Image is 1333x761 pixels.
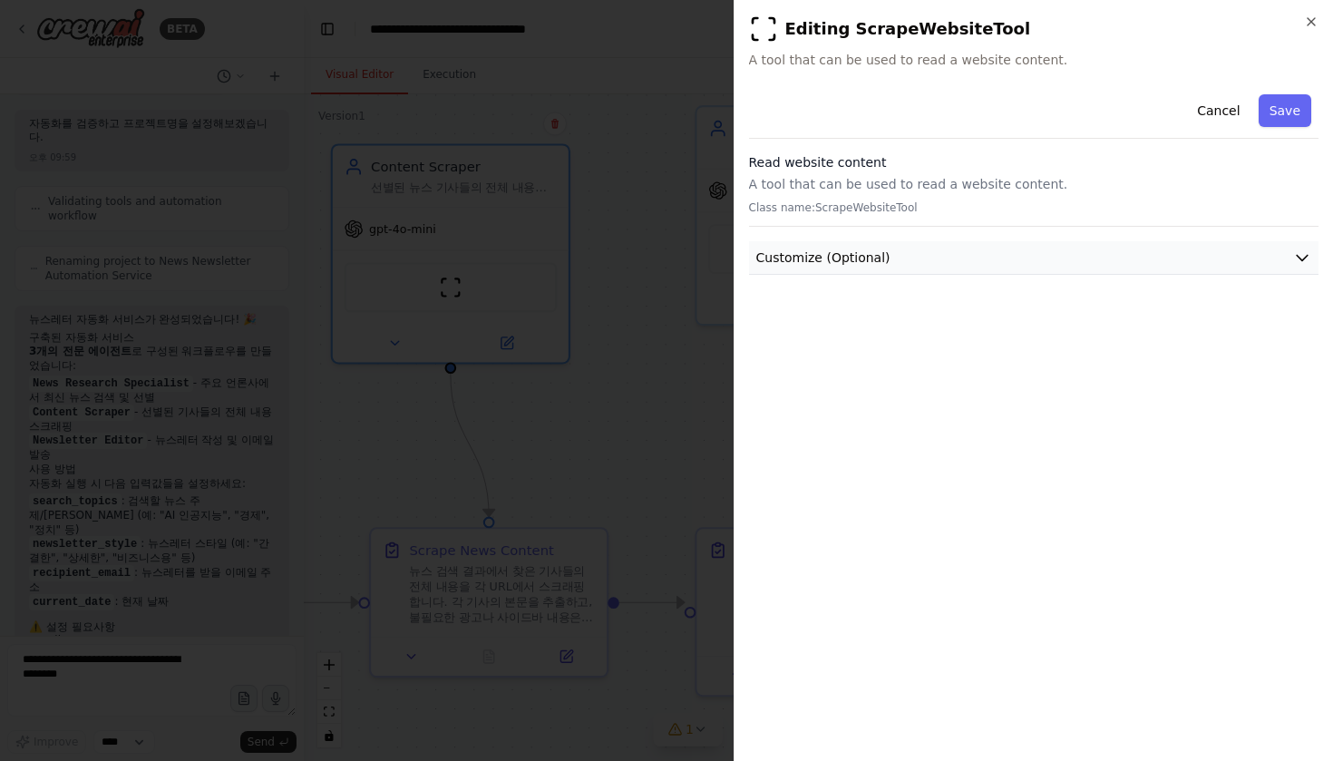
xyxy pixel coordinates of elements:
[1259,94,1311,127] button: Save
[749,241,1319,275] button: Customize (Optional)
[756,249,890,267] span: Customize (Optional)
[749,175,1319,193] p: A tool that can be used to read a website content.
[749,153,1319,171] h3: Read website content
[749,200,1319,215] p: Class name: ScrapeWebsiteTool
[749,15,778,44] img: ScrapeWebsiteTool
[749,15,1319,44] h2: Editing ScrapeWebsiteTool
[749,51,1319,69] span: A tool that can be used to read a website content.
[1186,94,1250,127] button: Cancel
